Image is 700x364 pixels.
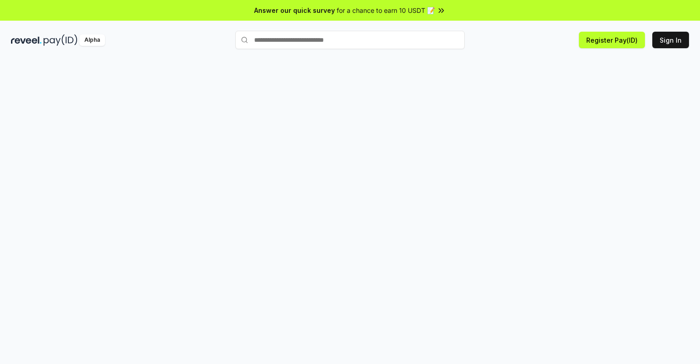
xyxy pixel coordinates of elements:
[579,32,645,48] button: Register Pay(ID)
[44,34,78,46] img: pay_id
[254,6,335,15] span: Answer our quick survey
[337,6,435,15] span: for a chance to earn 10 USDT 📝
[79,34,105,46] div: Alpha
[11,34,42,46] img: reveel_dark
[652,32,689,48] button: Sign In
